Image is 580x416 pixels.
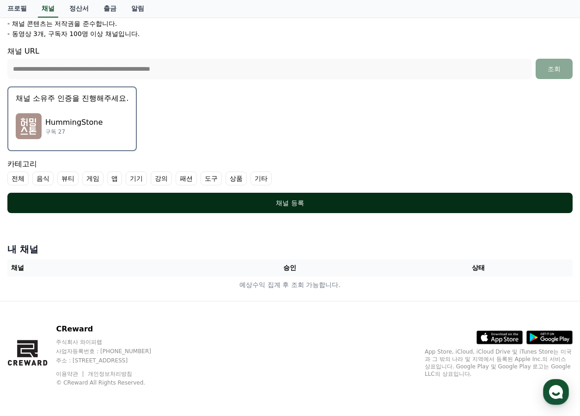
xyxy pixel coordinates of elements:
[176,171,197,185] label: 패션
[107,171,122,185] label: 앱
[425,348,573,378] p: App Store, iCloud, iCloud Drive 및 iTunes Store는 미국과 그 밖의 나라 및 지역에서 등록된 Apple Inc.의 서비스 상표입니다. Goo...
[7,46,573,79] div: 채널 URL
[196,259,385,276] th: 승인
[7,29,140,38] p: - 동영상 3개, 구독자 100명 이상 채널입니다.
[384,259,573,276] th: 상태
[143,307,154,314] span: 설정
[7,19,117,28] p: - 채널 콘텐츠는 저작권을 준수합니다.
[56,379,169,386] p: © CReward All Rights Reserved.
[119,293,177,316] a: 설정
[16,113,42,139] img: HummingStone
[61,293,119,316] a: 대화
[56,371,85,377] a: 이용약관
[7,171,29,185] label: 전체
[7,276,573,294] td: 예상수익 집계 후 조회 가능합니다.
[7,259,196,276] th: 채널
[32,171,54,185] label: 음식
[56,324,169,335] p: CReward
[151,171,172,185] label: 강의
[26,198,554,208] div: 채널 등록
[82,171,104,185] label: 게임
[57,171,79,185] label: 뷰티
[56,357,169,364] p: 주소 : [STREET_ADDRESS]
[45,128,103,135] p: 구독 27
[16,93,128,104] p: 채널 소유주 인증을 진행해주세요.
[7,86,137,151] button: 채널 소유주 인증을 진행해주세요. HummingStone HummingStone 구독 27
[85,307,96,315] span: 대화
[7,243,573,256] h4: 내 채널
[226,171,247,185] label: 상품
[539,64,569,73] div: 조회
[250,171,272,185] label: 기타
[7,193,573,213] button: 채널 등록
[56,338,169,346] p: 주식회사 와이피랩
[56,348,169,355] p: 사업자등록번호 : [PHONE_NUMBER]
[201,171,222,185] label: 도구
[29,307,35,314] span: 홈
[7,159,573,185] div: 카테고리
[126,171,147,185] label: 기기
[88,371,132,377] a: 개인정보처리방침
[45,117,103,128] p: HummingStone
[536,59,573,79] button: 조회
[3,293,61,316] a: 홈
